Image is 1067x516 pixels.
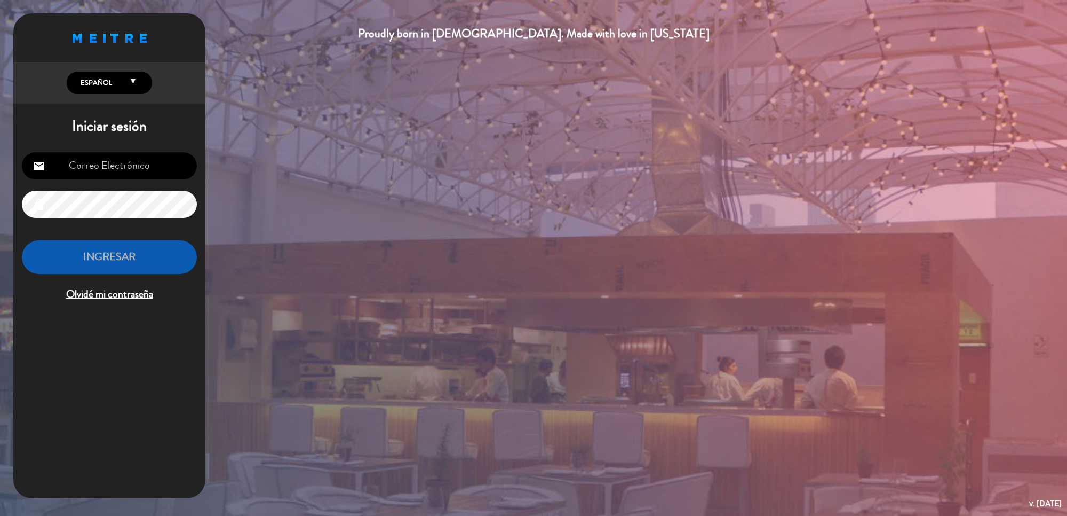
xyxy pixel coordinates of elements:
[22,240,197,274] button: INGRESAR
[22,152,197,179] input: Correo Electrónico
[33,160,45,173] i: email
[1029,496,1062,511] div: v. [DATE]
[33,198,45,211] i: lock
[13,118,205,136] h1: Iniciar sesión
[78,77,112,88] span: Español
[22,286,197,303] span: Olvidé mi contraseña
